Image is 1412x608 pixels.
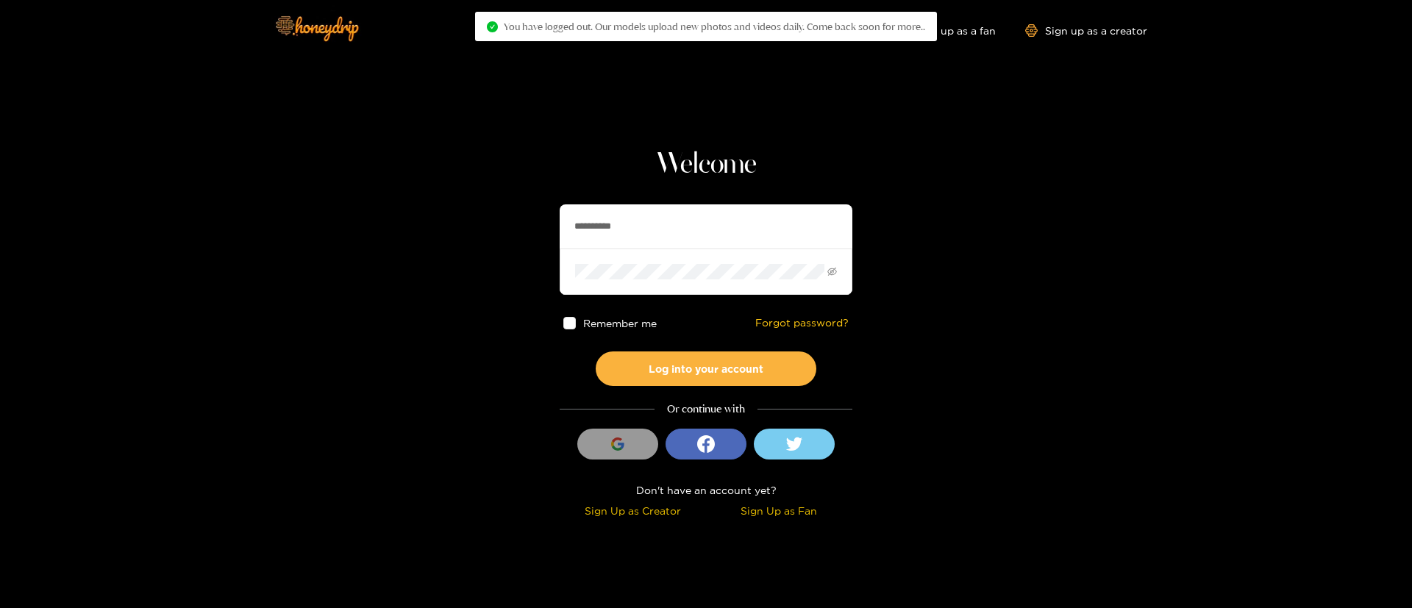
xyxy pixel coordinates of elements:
a: Forgot password? [755,317,849,329]
div: Sign Up as Fan [710,502,849,519]
span: eye-invisible [827,267,837,276]
a: Sign up as a creator [1025,24,1147,37]
button: Log into your account [596,351,816,386]
h1: Welcome [560,147,852,182]
a: Sign up as a fan [895,24,996,37]
div: Sign Up as Creator [563,502,702,519]
div: Don't have an account yet? [560,482,852,498]
span: You have logged out. Our models upload new photos and videos daily. Come back soon for more.. [504,21,925,32]
span: Remember me [583,318,657,329]
span: check-circle [487,21,498,32]
div: Or continue with [560,401,852,418]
